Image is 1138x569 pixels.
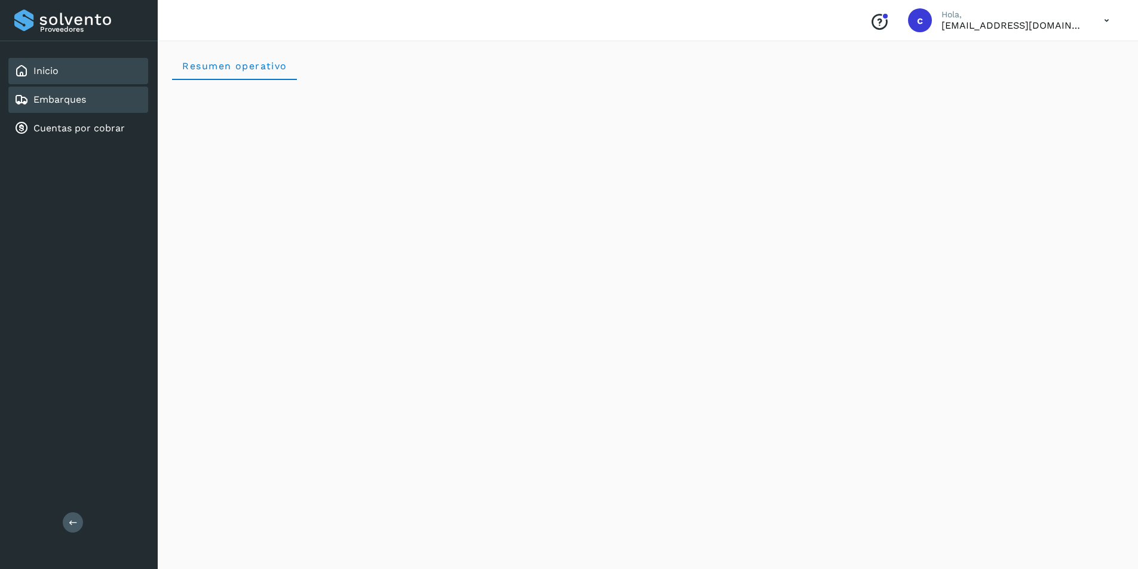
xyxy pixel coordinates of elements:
[33,122,125,134] a: Cuentas por cobrar
[941,20,1085,31] p: carlosvazqueztgc@gmail.com
[40,25,143,33] p: Proveedores
[8,58,148,84] div: Inicio
[182,60,287,72] span: Resumen operativo
[33,94,86,105] a: Embarques
[8,87,148,113] div: Embarques
[33,65,59,76] a: Inicio
[8,115,148,142] div: Cuentas por cobrar
[941,10,1085,20] p: Hola,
